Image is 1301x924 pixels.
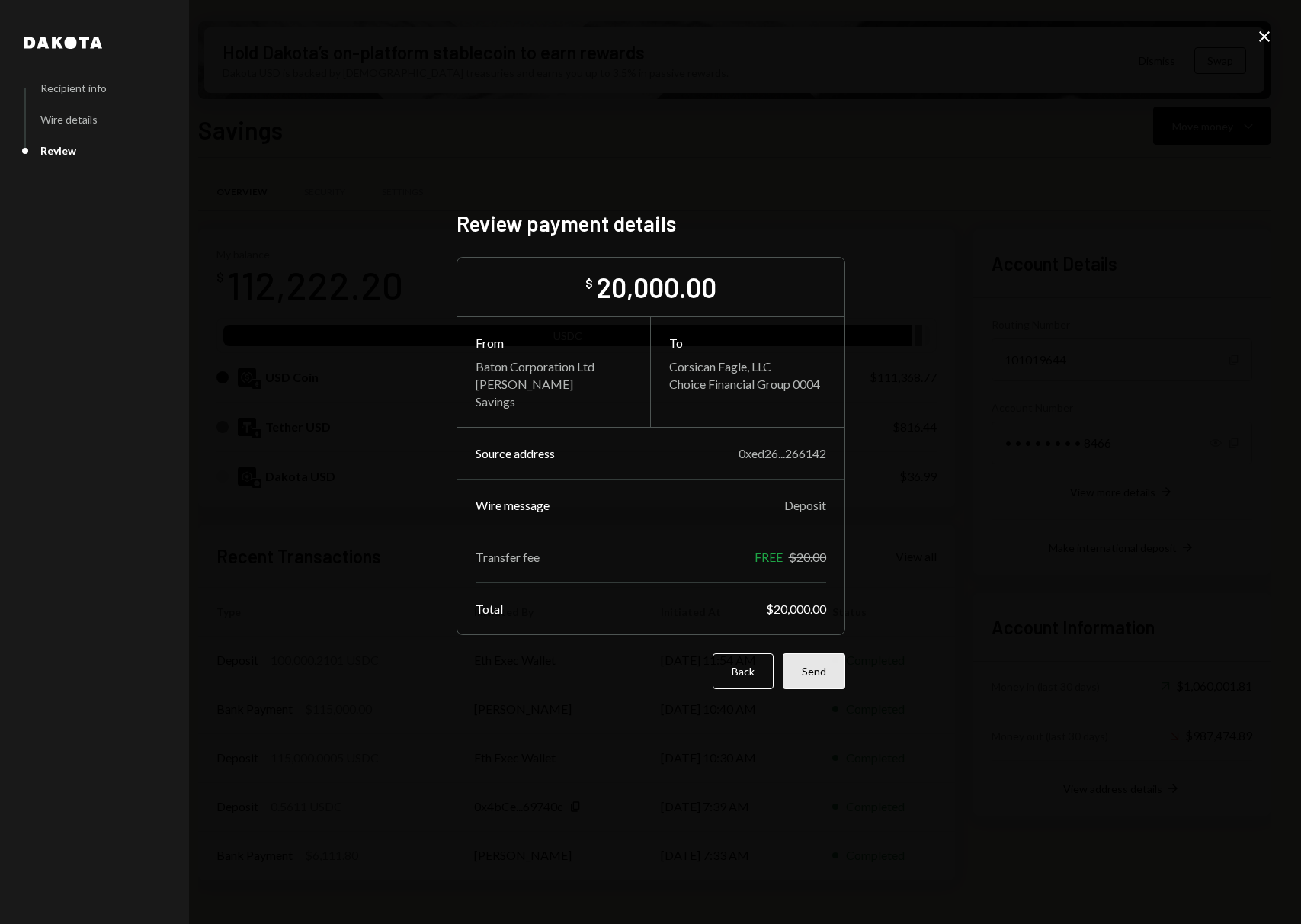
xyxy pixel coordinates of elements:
div: Wire details [40,113,98,126]
div: Savings [476,394,632,409]
div: From [476,335,632,350]
div: To [669,335,826,350]
div: 20,000.00 [596,270,716,304]
div: Total [476,602,503,616]
div: Wire message [476,498,550,512]
div: FREE [755,550,783,564]
div: Choice Financial Group 0004 [669,377,826,391]
button: Send [783,653,845,689]
div: 0xed26...266142 [739,446,826,460]
div: Transfer fee [476,550,540,564]
div: Review [40,144,76,157]
div: Recipient info [40,82,107,95]
div: Source address [476,446,555,460]
div: $ [585,276,593,291]
button: Back [713,653,774,689]
div: $20,000.00 [766,602,826,616]
div: Corsican Eagle, LLC [669,359,826,374]
h2: Review payment details [457,209,845,239]
div: Baton Corporation Ltd [476,359,632,374]
div: [PERSON_NAME] [476,377,632,391]
div: Deposit [784,498,826,512]
div: $20.00 [789,550,826,564]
